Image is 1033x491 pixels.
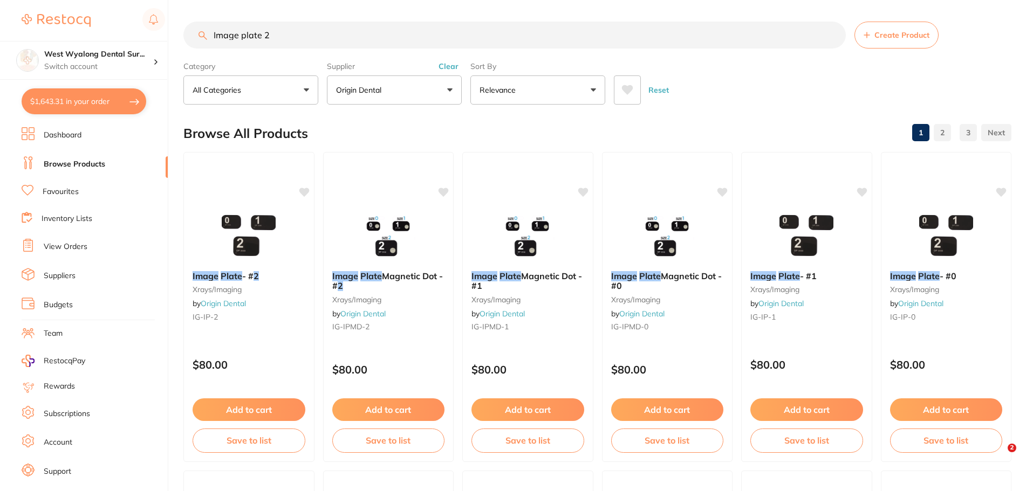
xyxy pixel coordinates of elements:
span: Magnetic Dot - # [332,271,443,291]
em: Plate [918,271,940,281]
img: West Wyalong Dental Surgery (DentalTown 4) [17,50,38,71]
span: RestocqPay [44,356,85,366]
button: Save to list [471,428,584,452]
span: IG-IPMD-1 [471,322,509,331]
button: Relevance [470,75,605,105]
button: Save to list [332,428,445,452]
b: Image Plate Magnetic Dot - #1 [471,271,584,291]
span: by [471,309,525,319]
b: Image Plate - #1 [750,271,863,281]
button: Save to list [750,428,863,452]
span: by [890,299,943,308]
button: Origin Dental [327,75,462,105]
span: by [611,309,665,319]
button: Add to cart [750,398,863,421]
em: Image [611,271,637,281]
a: 2 [934,122,951,143]
em: Plate [221,271,242,281]
p: $80.00 [611,363,724,376]
img: Restocq Logo [22,14,91,27]
span: Magnetic Dot - #1 [471,271,582,291]
input: Search Products [183,22,846,49]
em: Image [750,271,776,281]
span: IG-IPMD-2 [332,322,370,331]
em: 2 [254,271,259,281]
em: Image [890,271,916,281]
button: Add to cart [471,398,584,421]
p: $80.00 [193,358,305,371]
a: RestocqPay [22,355,85,367]
button: All Categories [183,75,318,105]
small: xrays/imaging [890,285,1003,294]
span: by [193,299,246,308]
h2: Browse All Products [183,126,308,141]
span: IG-IPMD-0 [611,322,648,331]
b: Image Plate - #2 [193,271,305,281]
label: Sort By [470,61,605,71]
img: Image Plate Magnetic Dot - #1 [492,209,563,262]
p: Switch account [44,61,153,72]
button: Add to cart [890,398,1003,421]
small: xrays/imaging [193,285,305,294]
a: View Orders [44,241,87,252]
button: Create Product [854,22,939,49]
a: Favourites [43,186,79,197]
span: by [332,309,386,319]
span: by [750,299,804,308]
b: Image Plate Magnetic Dot - #2 [332,271,445,291]
span: 2 [1008,444,1016,452]
span: IG-IP-2 [193,312,218,322]
button: Save to list [193,428,305,452]
a: Inventory Lists [42,213,92,224]
p: Origin Dental [336,85,386,95]
small: xrays/imaging [471,295,584,304]
a: 1 [912,122,929,143]
em: Plate [500,271,521,281]
em: Image [332,271,358,281]
img: Image Plate Magnetic Dot - #2 [353,209,423,262]
small: xrays/imaging [750,285,863,294]
p: $80.00 [890,358,1003,371]
em: Plate [639,271,661,281]
button: Clear [435,61,462,71]
button: $1,643.31 in your order [22,88,146,114]
a: Account [44,437,72,448]
button: Add to cart [193,398,305,421]
button: Add to cart [611,398,724,421]
small: xrays/imaging [611,295,724,304]
b: Image Plate Magnetic Dot - #0 [611,271,724,291]
p: All Categories [193,85,245,95]
a: Budgets [44,300,73,310]
a: Origin Dental [340,309,386,319]
p: $80.00 [332,363,445,376]
a: Origin Dental [201,299,246,308]
img: Image Plate - #0 [911,209,981,262]
button: Save to list [890,428,1003,452]
span: - #1 [800,271,817,281]
a: Support [44,466,71,477]
button: Reset [645,75,672,105]
img: Image Plate - #1 [771,209,842,262]
span: IG-IP-1 [750,312,776,322]
p: $80.00 [750,358,863,371]
em: Image [193,271,218,281]
label: Supplier [327,61,462,71]
span: - # [242,271,254,281]
button: Save to list [611,428,724,452]
a: Origin Dental [898,299,943,308]
a: Origin Dental [619,309,665,319]
a: Dashboard [44,130,81,141]
span: - #0 [940,271,956,281]
a: Restocq Logo [22,8,91,33]
span: Create Product [874,31,929,39]
label: Category [183,61,318,71]
img: RestocqPay [22,355,35,367]
a: Browse Products [44,159,105,170]
small: xrays/imaging [332,295,445,304]
a: Subscriptions [44,409,90,419]
em: Plate [778,271,800,281]
em: Image [471,271,497,281]
p: $80.00 [471,363,584,376]
em: 2 [338,280,343,291]
img: Image Plate Magnetic Dot - #0 [632,209,702,262]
